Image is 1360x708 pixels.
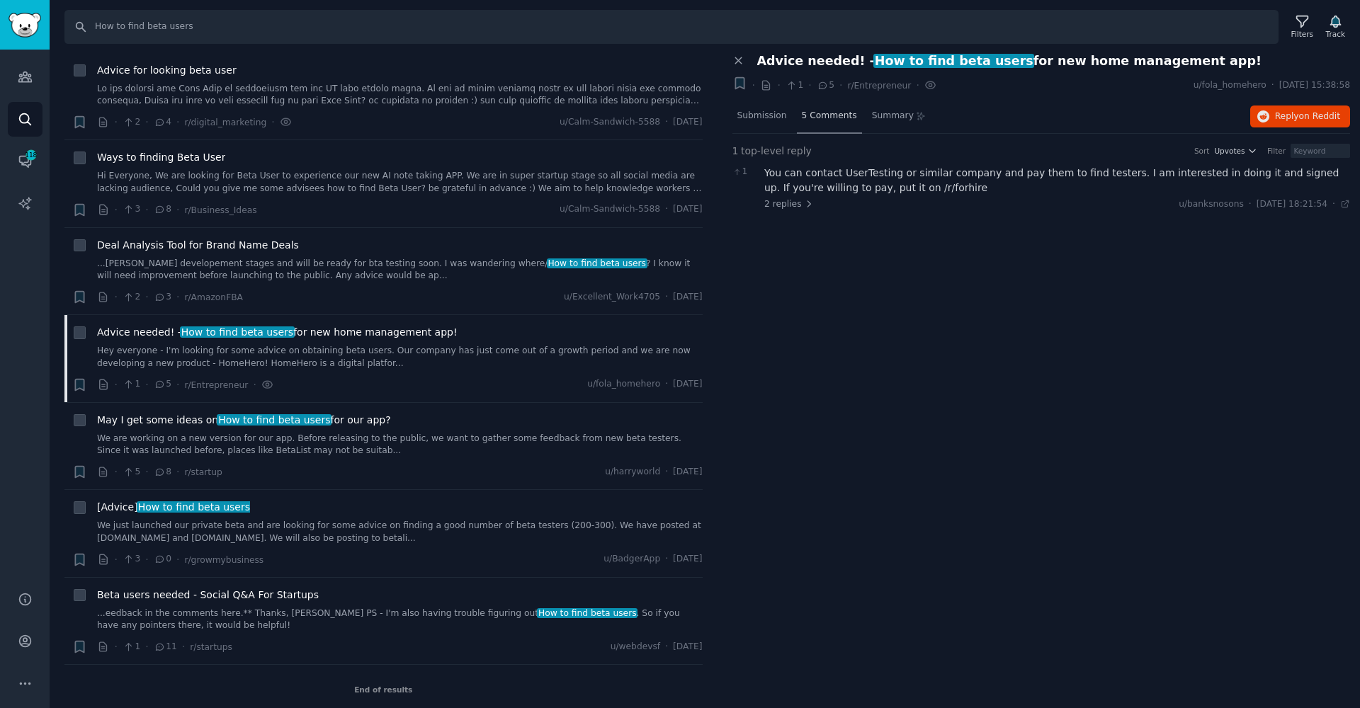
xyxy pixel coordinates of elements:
[8,13,41,38] img: GummySearch logo
[839,78,842,93] span: ·
[673,641,702,653] span: [DATE]
[1250,105,1350,128] button: Replyon Reddit
[145,464,148,479] span: ·
[665,116,668,129] span: ·
[873,54,1034,68] span: How to find beta users
[741,144,784,159] span: top-level
[665,641,668,653] span: ·
[817,79,834,92] span: 5
[1267,146,1286,156] div: Filter
[154,378,171,391] span: 5
[97,433,703,457] a: We are working on a new version for our app. Before releasing to the public, we want to gather so...
[1291,29,1313,39] div: Filters
[97,413,391,428] span: May I get some ideas on for our app?
[176,377,179,392] span: ·
[1291,144,1350,158] input: Keyword
[145,552,148,567] span: ·
[665,466,668,479] span: ·
[1249,198,1252,211] span: ·
[665,203,668,216] span: ·
[916,78,919,93] span: ·
[184,205,256,215] span: r/Business_Ideas
[665,553,668,566] span: ·
[808,78,811,93] span: ·
[176,290,179,304] span: ·
[145,115,148,130] span: ·
[115,115,118,130] span: ·
[752,78,755,93] span: ·
[737,110,787,122] span: Submission
[560,203,660,216] span: u/Calm-Sandwich-5588
[1321,12,1350,42] button: Track
[123,203,140,216] span: 3
[1279,79,1350,92] span: [DATE] 15:38:58
[154,641,177,653] span: 11
[97,325,458,340] span: Advice needed! - for new home management app!
[673,291,702,304] span: [DATE]
[1275,110,1340,123] span: Reply
[97,345,703,370] a: Hey everyone - I'm looking for some advice on obtaining beta users. Our company has just come out...
[97,500,250,515] span: [Advice]
[97,520,703,544] a: We just launched our private beta and are looking for some advice on finding a good number of bet...
[115,464,118,479] span: ·
[97,607,703,632] a: ...eedback in the comments here.** Thanks, [PERSON_NAME] PS - I'm also having trouble figuring ou...
[777,78,780,93] span: ·
[673,378,702,391] span: [DATE]
[184,118,266,127] span: r/digital_marketing
[123,378,140,391] span: 1
[115,377,118,392] span: ·
[154,116,171,129] span: 4
[123,466,140,479] span: 5
[1194,79,1266,92] span: u/fola_homehero
[1257,198,1327,211] span: [DATE] 18:21:54
[137,501,251,513] span: How to find beta users
[271,115,274,130] span: ·
[115,290,118,304] span: ·
[1214,146,1257,156] button: Upvotes
[184,555,263,565] span: r/growmybusiness
[154,291,171,304] span: 3
[1271,79,1274,92] span: ·
[217,414,331,426] span: How to find beta users
[673,553,702,566] span: [DATE]
[537,608,637,618] span: How to find beta users
[732,144,739,159] span: 1
[97,588,319,603] span: Beta users needed - Social Q&A For Startups
[560,116,660,129] span: u/Calm-Sandwich-5588
[64,10,1279,44] input: Search Keyword
[145,377,148,392] span: ·
[665,378,668,391] span: ·
[184,380,248,390] span: r/Entrepreneur
[1332,198,1335,211] span: ·
[786,79,803,92] span: 1
[176,115,179,130] span: ·
[145,290,148,304] span: ·
[154,466,171,479] span: 8
[97,238,299,253] a: Deal Analysis Tool for Brand Name Deals
[253,377,256,392] span: ·
[802,110,857,122] span: 5 Comments
[787,144,812,159] span: reply
[154,553,171,566] span: 0
[97,63,237,78] a: Advice for looking beta user
[184,292,243,302] span: r/AmazonFBA
[757,54,1262,69] span: Advice needed! - for new home management app!
[97,500,250,515] a: [Advice]How to find beta users
[176,464,179,479] span: ·
[97,413,391,428] a: May I get some ideas onHow to find beta usersfor our app?
[145,639,148,654] span: ·
[587,378,660,391] span: u/fola_homehero
[97,170,703,195] a: Hi Everyone, We are looking for Beta User to experience our new AI note taking APP. We are in sup...
[547,258,647,268] span: How to find beta users
[190,642,232,652] span: r/startups
[1299,111,1340,121] span: on Reddit
[603,553,660,566] span: u/BadgerApp
[764,166,1350,195] div: You can contact UserTesting or similar company and pay them to find testers. I am interested in d...
[184,467,222,477] span: r/startup
[1326,29,1345,39] div: Track
[673,466,702,479] span: [DATE]
[97,325,458,340] a: Advice needed! -How to find beta usersfor new home management app!
[123,641,140,653] span: 1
